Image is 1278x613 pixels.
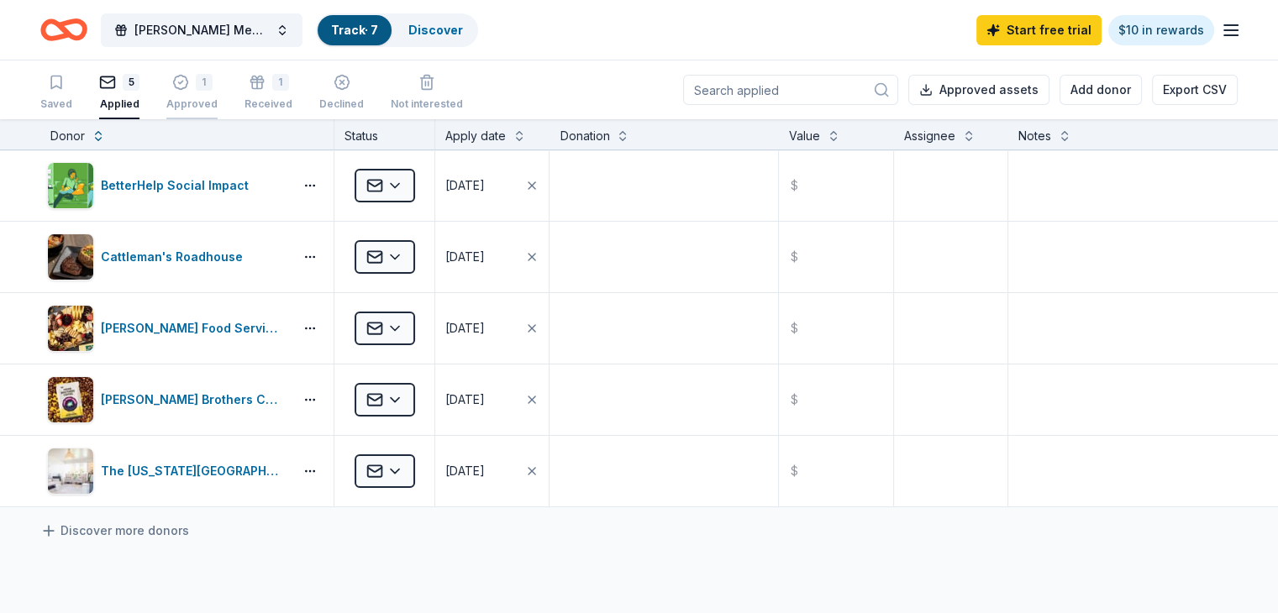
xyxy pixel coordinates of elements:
button: 5Applied [99,67,139,119]
div: Status [334,119,435,149]
div: [DATE] [445,461,485,481]
div: Saved [40,97,72,111]
img: Image for Gordon Food Service Store [48,306,93,351]
img: Image for Heine Brothers Coffee [48,377,93,422]
div: Value [789,126,820,146]
button: Not interested [391,67,463,119]
button: Image for Cattleman's RoadhouseCattleman's Roadhouse [47,233,287,280]
div: Notes [1018,126,1051,146]
div: 1 [196,74,213,91]
div: Applied [99,97,139,111]
button: Declined [319,67,364,119]
div: Received [245,97,292,111]
input: Search applied [683,75,898,105]
div: [PERSON_NAME] Food Service Store [101,318,287,338]
div: Donor [50,126,85,146]
div: The [US_STATE][GEOGRAPHIC_DATA] [101,461,287,481]
button: Image for Gordon Food Service Store[PERSON_NAME] Food Service Store [47,305,287,352]
div: Declined [319,97,364,111]
button: Image for Heine Brothers Coffee[PERSON_NAME] Brothers Coffee [47,376,287,423]
a: Discover [408,23,463,37]
button: Approved assets [908,75,1049,105]
img: Image for BetterHelp Social Impact [48,163,93,208]
div: Not interested [391,97,463,111]
div: 5 [123,74,139,91]
div: Apply date [445,126,506,146]
div: BetterHelp Social Impact [101,176,255,196]
button: [DATE] [435,436,549,506]
div: Cattleman's Roadhouse [101,247,250,267]
button: [DATE] [435,293,549,364]
button: Saved [40,67,72,119]
a: Home [40,10,87,50]
div: 1 [272,74,289,91]
button: [DATE] [435,150,549,221]
button: [PERSON_NAME] Memorial Tournament [101,13,302,47]
img: Image for Cattleman's Roadhouse [48,234,93,280]
div: Donation [560,126,609,146]
button: [DATE] [435,222,549,292]
div: [DATE] [445,247,485,267]
div: Approved [166,97,218,111]
a: Start free trial [976,15,1102,45]
span: [PERSON_NAME] Memorial Tournament [134,20,269,40]
div: [DATE] [445,390,485,410]
button: [DATE] [435,364,549,435]
div: [DATE] [445,318,485,338]
a: Discover more donors [40,521,189,541]
button: Track· 7Discover [316,13,478,47]
div: [PERSON_NAME] Brothers Coffee [101,390,287,410]
img: Image for The Kentucky Castle [48,448,93,494]
button: Image for The Kentucky CastleThe [US_STATE][GEOGRAPHIC_DATA] [47,448,287,495]
div: Assignee [904,126,955,146]
button: 1Received [245,67,292,119]
button: Export CSV [1152,75,1238,105]
button: 1Approved [166,67,218,119]
a: Track· 7 [331,23,378,37]
button: Image for BetterHelp Social ImpactBetterHelp Social Impact [47,162,287,209]
a: $10 in rewards [1108,15,1214,45]
div: [DATE] [445,176,485,196]
button: Add donor [1060,75,1142,105]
